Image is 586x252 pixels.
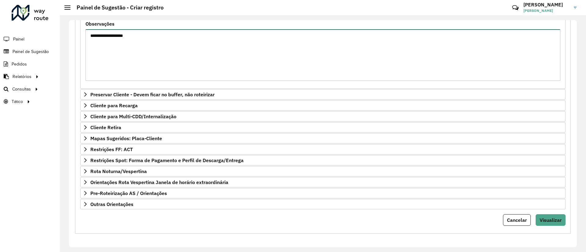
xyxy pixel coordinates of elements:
a: Mapas Sugeridos: Placa-Cliente [80,133,566,144]
a: Pre-Roteirização AS / Orientações [80,188,566,198]
span: Tático [12,98,23,105]
a: Cliente para Multi-CDD/Internalização [80,111,566,122]
span: Painel de Sugestão [13,48,49,55]
a: Orientações Rota Vespertina Janela de horário extraordinária [80,177,566,187]
span: Rota Noturna/Vespertina [90,169,147,174]
label: Observações [85,20,114,27]
span: [PERSON_NAME] [523,8,569,13]
h2: Painel de Sugestão - Criar registro [71,4,164,11]
span: Orientações Rota Vespertina Janela de horário extraordinária [90,180,228,185]
span: Restrições FF: ACT [90,147,133,152]
span: Outras Orientações [90,202,133,207]
span: Pedidos [12,61,27,67]
span: Restrições Spot: Forma de Pagamento e Perfil de Descarga/Entrega [90,158,244,163]
a: Cliente para Recarga [80,100,566,111]
button: Cancelar [503,214,531,226]
a: Restrições FF: ACT [80,144,566,154]
a: Contato Rápido [509,1,522,14]
a: Cliente Retira [80,122,566,133]
span: Consultas [12,86,31,92]
h3: [PERSON_NAME] [523,2,569,8]
button: Visualizar [536,214,566,226]
span: Visualizar [540,217,562,223]
span: Cancelar [507,217,527,223]
span: Preservar Cliente - Devem ficar no buffer, não roteirizar [90,92,215,97]
span: Mapas Sugeridos: Placa-Cliente [90,136,162,141]
span: Cliente Retira [90,125,121,130]
a: Restrições Spot: Forma de Pagamento e Perfil de Descarga/Entrega [80,155,566,165]
a: Outras Orientações [80,199,566,209]
a: Preservar Cliente - Devem ficar no buffer, não roteirizar [80,89,566,100]
span: Cliente para Multi-CDD/Internalização [90,114,176,119]
span: Cliente para Recarga [90,103,138,108]
span: Relatórios [13,73,31,80]
span: Painel [13,36,24,42]
a: Rota Noturna/Vespertina [80,166,566,176]
span: Pre-Roteirização AS / Orientações [90,191,167,196]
